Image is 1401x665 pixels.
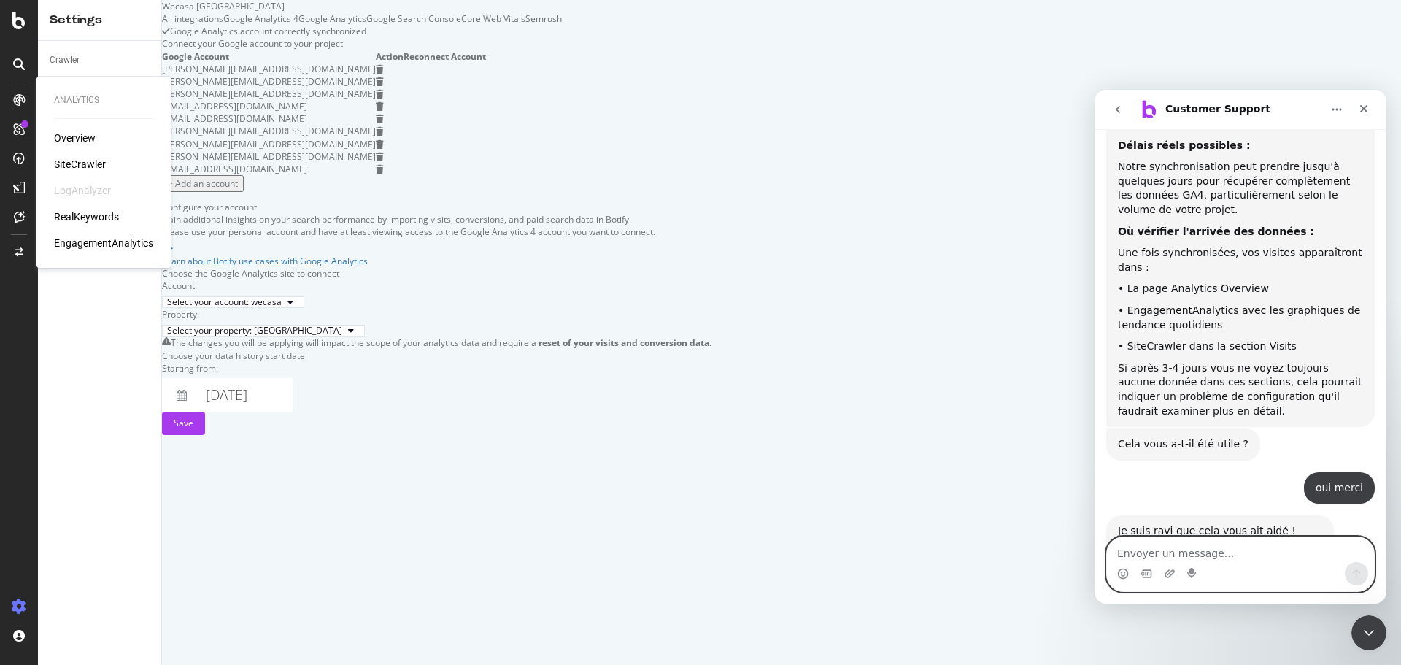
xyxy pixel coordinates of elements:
[376,165,384,174] div: trash
[50,53,80,68] div: Crawler
[50,74,88,89] div: Keywords
[168,177,238,190] div: + Add an account
[162,75,376,88] td: [PERSON_NAME][EMAIL_ADDRESS][DOMAIN_NAME]
[376,127,384,136] div: trash
[162,138,376,150] td: [PERSON_NAME][EMAIL_ADDRESS][DOMAIN_NAME]
[23,50,156,61] b: Délais réels possibles :
[54,94,153,107] div: Analytics
[209,383,280,415] div: oui merci
[376,77,384,86] div: trash
[12,339,280,383] div: Customer Support dit…
[162,280,197,292] label: Account:
[23,192,269,207] div: • La page Analytics Overview
[223,12,298,25] div: Google Analytics 4
[162,100,376,112] td: [EMAIL_ADDRESS][DOMAIN_NAME]
[174,417,193,429] div: Save
[167,326,342,335] div: Select your property: [GEOGRAPHIC_DATA]
[1351,615,1386,650] iframe: Intercom live chat
[525,12,562,25] div: Semrush
[366,12,461,25] div: Google Search Console
[461,12,525,25] div: Core Web Vitals
[162,12,223,25] div: All integrations
[12,426,280,532] div: Customer Support dit…
[167,298,282,307] div: Select your account: wecasa
[12,426,239,500] div: Je suis ravi que cela vous ait aidé ! N'hésitez pas si vous avez d'autres questions ou besoin d'a...
[54,157,106,172] a: SiteCrawler
[539,337,711,349] strong: reset of your visits and conversion data.
[376,102,384,111] div: trash
[12,339,166,371] div: Cela vous a-t-il été utile ?
[162,125,376,137] td: [PERSON_NAME][EMAIL_ADDRESS][DOMAIN_NAME]
[162,175,244,192] button: + Add an account
[376,115,384,123] div: trash
[46,478,58,490] button: Sélectionneur de fichier gif
[221,391,269,406] div: oui merci
[23,272,269,328] div: Si après 3-4 jours vous ne voyez toujours aucune donnée dans ces sections, cela pourrait indiquer...
[376,140,384,149] div: trash
[50,74,151,89] a: Keywords
[162,63,376,75] td: [PERSON_NAME][EMAIL_ADDRESS][DOMAIN_NAME]
[404,50,486,63] th: Reconnect Account
[23,214,269,242] div: • EngagementAnalytics avec les graphiques de tendance quotidiens
[162,163,376,175] td: [EMAIL_ADDRESS][DOMAIN_NAME]
[198,378,293,412] input: Select a date
[1095,90,1386,604] iframe: Intercom live chat
[54,131,96,145] a: Overview
[162,267,711,280] div: Choose the Google Analytics site to connect
[250,472,274,496] button: Envoyer un message…
[162,112,376,125] td: [EMAIL_ADDRESS][DOMAIN_NAME]
[376,90,384,99] div: trash
[54,210,119,224] a: RealKeywords
[54,183,111,198] div: LogAnalyzer
[23,434,228,491] div: Je suis ravi que cela vous ait aidé ! N'hésitez pas si vous avez d'autres questions ou besoin d'a...
[162,150,376,163] td: [PERSON_NAME][EMAIL_ADDRESS][DOMAIN_NAME]
[298,12,366,25] div: Google Analytics
[23,478,34,490] button: Sélectionneur d’emoji
[23,70,269,127] div: Notre synchronisation peut prendre jusqu'à quelques jours pour récupérer complètement les données...
[162,25,711,37] div: success banner
[162,246,711,267] a: Learn about Botify use cases with Google Analytics
[23,136,220,147] b: Où vérifier l'arrivée des données :
[162,412,205,435] button: Save
[23,250,269,264] div: • SiteCrawler dans la section Visits
[376,50,404,63] th: Action
[50,12,150,28] div: Settings
[162,88,376,100] td: [PERSON_NAME][EMAIL_ADDRESS][DOMAIN_NAME]
[162,226,711,238] p: Please use your personal account and have at least viewing access to the Google Analytics 4 accou...
[23,347,154,362] div: Cela vous a-t-il été utile ?
[162,37,711,50] div: Connect your Google account to your project
[162,325,365,337] button: Select your property: [GEOGRAPHIC_DATA]
[23,156,269,185] div: Une fois synchronisées, vos visites apparaîtront dans :
[93,478,104,490] button: Start recording
[162,308,199,320] label: Property:
[69,478,81,490] button: Télécharger la pièce jointe
[162,362,218,374] label: Starting from:
[171,337,711,349] div: The changes you will be applying will impact the scope of your analytics data and require a
[162,296,304,308] button: Select your account: wecasa
[50,53,151,68] a: Crawler
[12,447,279,472] textarea: Envoyer un message...
[376,153,384,161] div: trash
[162,350,711,362] div: Choose your data history start date
[376,65,384,74] div: trash
[170,25,711,37] div: Google Analytics account correctly synchronized
[54,236,153,250] a: EngagementAnalytics
[162,50,376,63] th: Google Account
[12,383,280,426] div: SEO dit…
[162,213,711,226] div: Gain additional insights on your search performance by importing visits, conversions, and paid se...
[162,201,711,213] div: Configure your account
